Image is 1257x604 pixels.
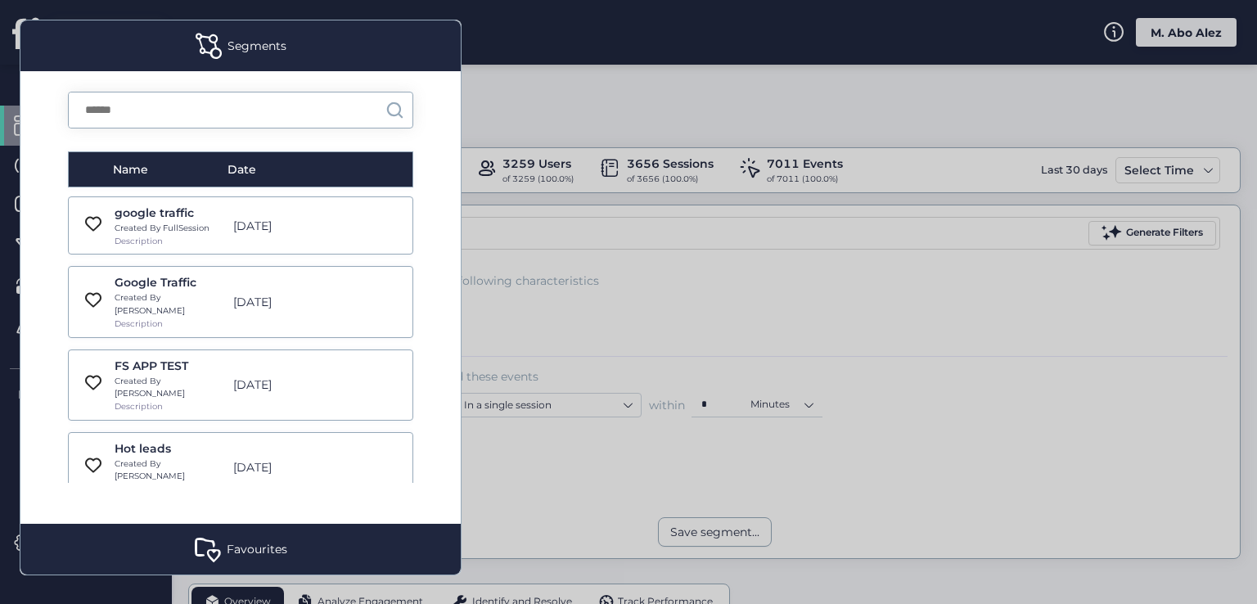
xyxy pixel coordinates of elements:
[115,235,160,248] div: Description
[115,222,224,235] div: Created By FullSession
[115,204,224,222] div: google traffic
[115,375,224,400] div: Created By [PERSON_NAME]
[115,291,224,317] div: Created By [PERSON_NAME]
[225,376,341,394] div: [DATE]
[228,37,286,55] div: Segments
[115,400,160,413] div: Description
[115,357,224,375] div: FS APP TEST
[228,160,352,178] div: Date
[20,524,461,575] div: Favourites
[225,293,341,311] div: [DATE]
[115,318,160,331] div: Description
[225,217,341,235] div: [DATE]
[20,20,461,71] div: Segments
[227,540,287,558] div: Favourites
[115,458,224,483] div: Created By [PERSON_NAME]
[115,273,224,291] div: Google Traffic
[115,439,224,458] div: Hot leads
[225,458,341,476] div: [DATE]
[113,160,227,178] div: Name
